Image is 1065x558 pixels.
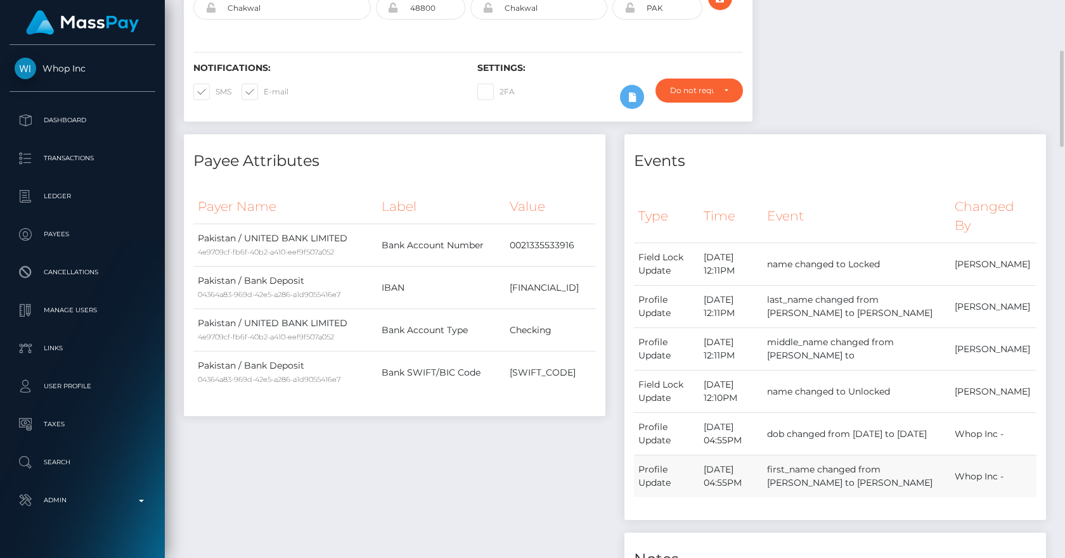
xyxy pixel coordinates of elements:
[10,257,155,288] a: Cancellations
[10,485,155,516] a: Admin
[634,286,699,328] td: Profile Update
[377,189,506,224] th: Label
[699,243,763,286] td: [DATE] 12:11PM
[634,328,699,371] td: Profile Update
[198,333,334,341] small: 4e9709cf-fb6f-40b2-a410-eef9f507a052
[10,181,155,212] a: Ledger
[193,267,377,309] td: Pakistan / Bank Deposit
[505,309,596,352] td: Checking
[505,267,596,309] td: [FINANCIAL_ID]
[10,409,155,440] a: Taxes
[377,224,506,267] td: Bank Account Number
[634,189,699,243] th: Type
[699,455,763,498] td: [DATE] 04:55PM
[10,105,155,136] a: Dashboard
[699,286,763,328] td: [DATE] 12:11PM
[477,84,515,100] label: 2FA
[950,328,1036,371] td: [PERSON_NAME]
[193,352,377,394] td: Pakistan / Bank Deposit
[763,413,951,455] td: dob changed from [DATE] to [DATE]
[198,248,334,257] small: 4e9709cf-fb6f-40b2-a410-eef9f507a052
[634,243,699,286] td: Field Lock Update
[950,371,1036,413] td: [PERSON_NAME]
[193,150,596,172] h4: Payee Attributes
[950,455,1036,498] td: Whop Inc -
[763,286,951,328] td: last_name changed from [PERSON_NAME] to [PERSON_NAME]
[763,243,951,286] td: name changed to Locked
[634,371,699,413] td: Field Lock Update
[10,295,155,326] a: Manage Users
[15,149,150,168] p: Transactions
[763,455,951,498] td: first_name changed from [PERSON_NAME] to [PERSON_NAME]
[699,189,763,243] th: Time
[10,143,155,174] a: Transactions
[193,224,377,267] td: Pakistan / UNITED BANK LIMITED
[763,328,951,371] td: middle_name changed from [PERSON_NAME] to
[15,339,150,358] p: Links
[15,111,150,130] p: Dashboard
[198,375,340,384] small: 04364a83-969d-42e5-a286-a1d9055416e7
[634,150,1036,172] h4: Events
[634,455,699,498] td: Profile Update
[15,225,150,244] p: Payees
[193,63,458,73] h6: Notifications:
[670,86,714,96] div: Do not require
[198,290,340,299] small: 04364a83-969d-42e5-a286-a1d9055416e7
[10,447,155,478] a: Search
[763,371,951,413] td: name changed to Unlocked
[950,286,1036,328] td: [PERSON_NAME]
[477,63,742,73] h6: Settings:
[193,84,231,100] label: SMS
[950,243,1036,286] td: [PERSON_NAME]
[505,224,596,267] td: 0021335533916
[699,413,763,455] td: [DATE] 04:55PM
[377,267,506,309] td: IBAN
[10,219,155,250] a: Payees
[950,413,1036,455] td: Whop Inc -
[10,63,155,74] span: Whop Inc
[699,328,763,371] td: [DATE] 12:11PM
[242,84,288,100] label: E-mail
[10,333,155,364] a: Links
[15,453,150,472] p: Search
[193,189,377,224] th: Payer Name
[15,263,150,282] p: Cancellations
[10,371,155,402] a: User Profile
[26,10,139,35] img: MassPay Logo
[699,371,763,413] td: [DATE] 12:10PM
[377,352,506,394] td: Bank SWIFT/BIC Code
[505,189,596,224] th: Value
[634,413,699,455] td: Profile Update
[950,189,1036,243] th: Changed By
[655,79,743,103] button: Do not require
[193,309,377,352] td: Pakistan / UNITED BANK LIMITED
[15,301,150,320] p: Manage Users
[15,377,150,396] p: User Profile
[377,309,506,352] td: Bank Account Type
[15,415,150,434] p: Taxes
[15,491,150,510] p: Admin
[763,189,951,243] th: Event
[15,58,36,79] img: Whop Inc
[15,187,150,206] p: Ledger
[505,352,596,394] td: [SWIFT_CODE]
